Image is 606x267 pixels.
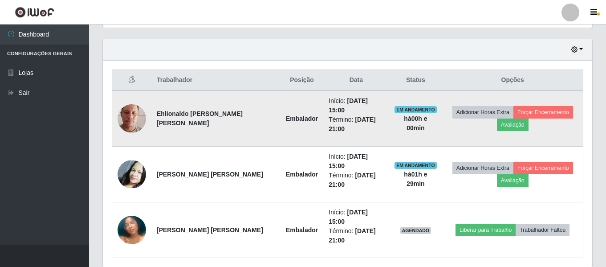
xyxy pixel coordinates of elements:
strong: [PERSON_NAME] [PERSON_NAME] [157,226,263,234]
strong: [PERSON_NAME] [PERSON_NAME] [157,171,263,178]
li: Início: [329,208,383,226]
strong: Embalador [286,171,318,178]
strong: Ehlionaldo [PERSON_NAME] [PERSON_NAME] [157,110,243,127]
li: Término: [329,171,383,189]
time: [DATE] 15:00 [329,209,368,225]
img: 1737083770304.jpeg [118,205,146,255]
li: Início: [329,152,383,171]
strong: há 00 h e 00 min [404,115,427,131]
li: Término: [329,226,383,245]
button: Forçar Encerramento [513,106,573,119]
button: Avaliação [497,119,529,131]
button: Trabalhador Faltou [516,224,569,236]
li: Término: [329,115,383,134]
span: AGENDADO [400,227,431,234]
strong: há 01 h e 29 min [404,171,427,187]
img: 1675087680149.jpeg [118,93,146,144]
time: [DATE] 15:00 [329,97,368,114]
time: [DATE] 15:00 [329,153,368,169]
th: Data [323,70,389,91]
button: Forçar Encerramento [513,162,573,174]
img: CoreUI Logo [15,7,54,18]
span: EM ANDAMENTO [395,162,437,169]
th: Opções [442,70,583,91]
th: Posição [281,70,323,91]
button: Avaliação [497,174,529,187]
strong: Embalador [286,115,318,122]
button: Adicionar Horas Extra [452,162,513,174]
li: Início: [329,96,383,115]
img: 1724612024649.jpeg [118,160,146,188]
strong: Embalador [286,226,318,234]
th: Status [389,70,442,91]
button: Liberar para Trabalho [456,224,516,236]
th: Trabalhador [151,70,281,91]
span: EM ANDAMENTO [395,106,437,113]
button: Adicionar Horas Extra [452,106,513,119]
